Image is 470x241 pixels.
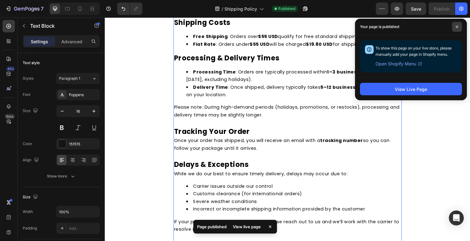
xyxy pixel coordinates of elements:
[148,24,168,31] strong: $55 USD
[156,17,177,23] strong: $55 USD
[449,210,464,225] div: Open Intercom Messenger
[69,92,98,98] div: Poppins
[105,17,470,241] iframe: Design area
[5,114,15,119] div: Beta
[220,123,263,129] strong: tracking number
[23,193,39,201] div: Size
[23,92,30,97] div: Font
[90,24,113,31] strong: Flat Rate
[6,66,15,71] div: 450
[47,173,76,179] div: Show more
[71,36,178,46] strong: Processing & Delivery Times
[360,83,462,95] button: View Live Page
[23,225,37,231] div: Padding
[197,224,227,230] p: Page published
[23,76,34,81] div: Styles
[434,6,449,12] div: Publish
[30,22,83,30] p: Text Block
[90,53,133,59] strong: Processing Time
[90,68,126,74] strong: Delivery Time
[23,60,40,66] div: Text style
[395,86,427,92] div: View Live Page
[278,6,295,12] span: Published
[23,209,33,215] div: Width
[220,68,270,74] strong: 5–12 business days
[71,89,301,103] span: Please note: During high-demand periods (holidays, promotions, or restocks), processing and deliv...
[90,193,265,199] span: Incorrect or incomplete shipping information provided by the customer
[83,53,296,67] span: : Orders are typically processed within ([DATE]–[DATE], excluding holidays).
[205,24,233,31] strong: $19.80 USD
[71,0,128,10] strong: Shipping Costs
[23,141,32,147] div: Color
[90,185,155,191] span: Severe weather conditions
[23,156,40,164] div: Align
[41,5,44,12] p: 7
[90,17,125,23] strong: Free Shipping
[31,38,48,45] p: Settings
[71,111,148,121] strong: Tracking Your Order
[227,53,274,59] strong: 1–3 business days
[222,6,223,12] span: /
[376,46,452,57] span: To show this page on your live store, please manually add your page in Shopify menu.
[376,60,416,68] span: Open Shopify Menu
[406,2,426,15] button: Save
[360,24,399,30] p: Your page is published
[229,222,265,231] div: View live page
[71,123,291,137] span: Once your order has shipped, you will receive an email with a so you can follow your package unti...
[411,6,421,12] span: Save
[71,206,301,220] span: If your package is delayed or missing, please reach out to us and we’ll work with the carrier to ...
[56,73,100,84] button: Paragraph 1
[61,38,82,45] p: Advanced
[117,2,142,15] div: Undo/Redo
[224,6,257,12] span: Shipping Policy
[69,141,98,147] div: 151515
[71,157,248,163] span: While we do our best to ensure timely delivery, delays may occur due to:
[59,76,80,81] span: Paragraph 1
[23,171,100,182] button: Show more
[69,226,98,231] div: Add...
[90,17,261,23] span: : Orders over qualify for free standard shipping.
[90,169,171,176] span: Carrier issues outside our control
[71,145,147,155] strong: Delays & Exceptions
[2,2,46,15] button: 7
[90,177,201,183] span: Customs clearance (for international orders)
[23,107,39,115] div: Size
[429,2,455,15] button: Publish
[57,206,99,217] input: Auto
[83,68,299,82] span: : Once shipped, delivery typically takes , depending on your location.
[90,24,263,31] span: : Orders under will be charged for shipping.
